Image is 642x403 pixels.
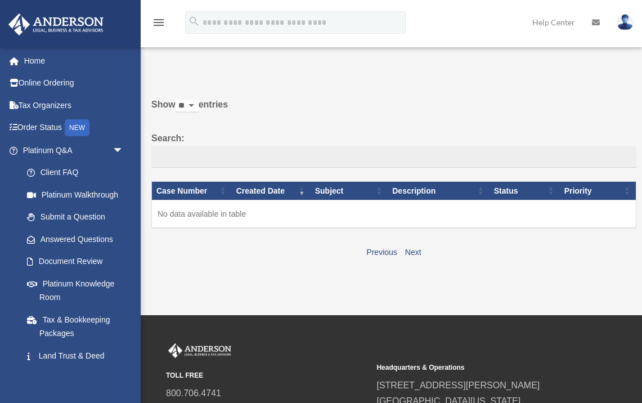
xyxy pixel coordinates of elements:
a: Next [405,248,421,257]
td: No data available in table [152,200,636,229]
a: Document Review [16,250,135,273]
input: Search: [151,146,636,168]
label: Show entries [151,97,636,124]
a: Platinum Knowledge Room [16,272,135,308]
a: 800.706.4741 [166,388,221,398]
a: Home [8,50,141,72]
a: menu [152,20,165,29]
a: Client FAQ [16,162,135,184]
a: [STREET_ADDRESS][PERSON_NAME] [376,380,540,390]
th: Description: activate to sort column ascending [388,181,490,200]
small: TOLL FREE [166,370,369,382]
a: Platinum Q&Aarrow_drop_down [8,139,135,162]
a: Order StatusNEW [8,117,141,140]
div: NEW [65,119,89,136]
a: Answered Questions [16,228,129,250]
th: Created Date: activate to sort column ascending [232,181,311,200]
a: Submit a Question [16,206,135,229]
img: Anderson Advisors Platinum Portal [5,14,107,35]
select: Showentries [176,100,199,113]
span: arrow_drop_down [113,139,135,162]
a: Previous [366,248,397,257]
a: Online Ordering [8,72,141,95]
a: Tax Organizers [8,94,141,117]
th: Status: activate to sort column ascending [490,181,560,200]
th: Subject: activate to sort column ascending [311,181,388,200]
th: Case Number: activate to sort column ascending [152,181,232,200]
label: Search: [151,131,636,168]
a: Platinum Walkthrough [16,183,135,206]
i: search [188,15,200,28]
a: Land Trust & Deed Forum [16,344,135,380]
th: Priority: activate to sort column ascending [560,181,636,200]
i: menu [152,16,165,29]
a: Tax & Bookkeeping Packages [16,308,135,344]
img: Anderson Advisors Platinum Portal [166,343,234,358]
img: User Pic [617,14,634,30]
small: Headquarters & Operations [376,362,579,374]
